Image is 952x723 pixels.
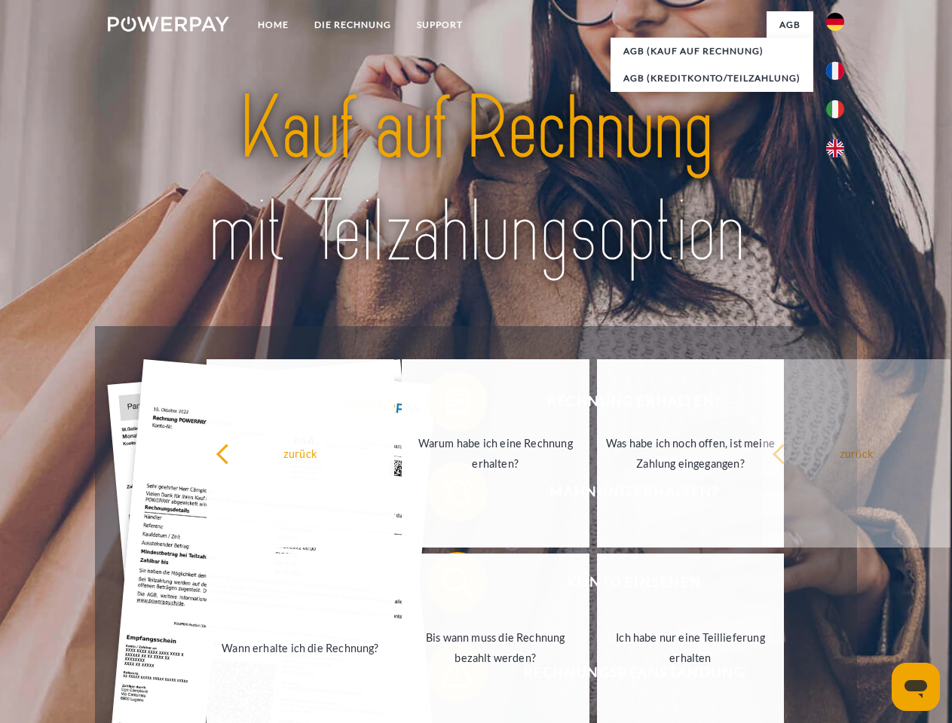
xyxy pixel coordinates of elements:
img: fr [826,62,844,80]
a: Home [245,11,302,38]
a: SUPPORT [404,11,476,38]
a: agb [767,11,813,38]
a: AGB (Kauf auf Rechnung) [611,38,813,65]
iframe: Schaltfläche zum Öffnen des Messaging-Fensters [892,663,940,711]
div: Warum habe ich eine Rechnung erhalten? [411,433,580,474]
div: Wann erhalte ich die Rechnung? [216,637,385,657]
a: DIE RECHNUNG [302,11,404,38]
div: Was habe ich noch offen, ist meine Zahlung eingegangen? [606,433,776,474]
a: Was habe ich noch offen, ist meine Zahlung eingegangen? [597,359,785,548]
div: Ich habe nur eine Teillieferung erhalten [606,627,776,668]
div: zurück [216,443,385,463]
img: de [826,13,844,31]
img: logo-powerpay-white.svg [108,17,229,32]
a: AGB (Kreditkonto/Teilzahlung) [611,65,813,92]
img: en [826,139,844,157]
img: it [826,100,844,118]
div: zurück [772,443,941,463]
div: Bis wann muss die Rechnung bezahlt werden? [411,627,580,668]
img: title-powerpay_de.svg [144,72,808,288]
